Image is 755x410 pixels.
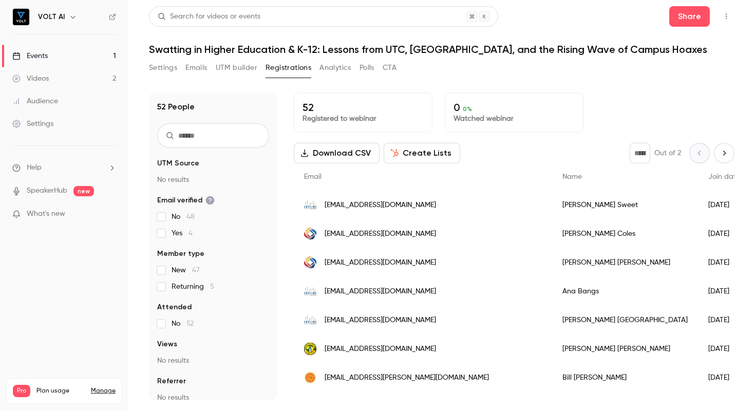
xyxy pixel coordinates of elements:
img: VOLT AI [13,9,29,25]
a: Manage [91,387,116,395]
div: [PERSON_NAME] Coles [552,219,698,248]
span: New [172,265,200,275]
span: Help [27,162,42,173]
span: Email [304,173,322,180]
li: help-dropdown-opener [12,162,116,173]
button: Settings [149,60,177,76]
span: 47 [192,267,200,274]
p: No results [157,175,269,185]
img: louisacounty.gov [304,343,316,355]
button: UTM builder [216,60,257,76]
span: 0 % [463,105,472,113]
button: Share [669,6,710,27]
div: [DATE] [698,248,750,277]
span: 52 [186,320,194,327]
span: [EMAIL_ADDRESS][DOMAIN_NAME] [325,200,436,211]
img: lcps.k12.va.us [304,256,316,269]
span: No [172,212,195,222]
iframe: Noticeable Trigger [104,210,116,219]
button: Polls [360,60,374,76]
div: Search for videos or events [158,11,260,22]
p: 0 [454,101,575,114]
p: Watched webinar [454,114,575,124]
p: Registered to webinar [303,114,424,124]
button: Emails [185,60,207,76]
span: Returning [172,282,214,292]
h6: VOLT AI [38,12,65,22]
div: [DATE] [698,219,750,248]
section: facet-groups [157,158,269,403]
button: Analytics [319,60,351,76]
div: [DATE] [698,306,750,334]
button: Registrations [266,60,311,76]
div: Ana Bangs [552,277,698,306]
img: monetallc.com [304,371,316,384]
img: skylinenet.net [304,199,316,211]
span: What's new [27,209,65,219]
span: Plan usage [36,387,85,395]
span: 48 [186,213,195,220]
span: Views [157,339,177,349]
span: No [172,319,194,329]
p: No results [157,393,269,403]
div: [PERSON_NAME] [PERSON_NAME] [552,334,698,363]
button: Download CSV [294,143,380,163]
img: skylinenet.net [304,314,316,326]
span: Email verified [157,195,215,206]
span: Referrer [157,376,186,386]
div: [DATE] [698,191,750,219]
button: Next page [714,143,734,163]
img: skylinenet.net [304,285,316,297]
p: 52 [303,101,424,114]
div: [DATE] [698,363,750,392]
div: Settings [12,119,53,129]
button: CTA [383,60,397,76]
div: [PERSON_NAME] Sweet [552,191,698,219]
span: 5 [210,283,214,290]
h1: Swatting in Higher Education & K-12: Lessons from UTC, [GEOGRAPHIC_DATA], and the Rising Wave of ... [149,43,734,55]
span: Yes [172,228,193,238]
span: 4 [188,230,193,237]
div: Audience [12,96,58,106]
span: [EMAIL_ADDRESS][DOMAIN_NAME] [325,286,436,297]
p: No results [157,356,269,366]
span: Attended [157,302,192,312]
span: new [73,186,94,196]
div: [DATE] [698,334,750,363]
div: [PERSON_NAME] [PERSON_NAME] [552,248,698,277]
p: Out of 2 [654,148,681,158]
span: [EMAIL_ADDRESS][DOMAIN_NAME] [325,257,436,268]
div: [DATE] [698,277,750,306]
span: [EMAIL_ADDRESS][DOMAIN_NAME] [325,229,436,239]
div: Events [12,51,48,61]
div: [PERSON_NAME] [GEOGRAPHIC_DATA] [552,306,698,334]
span: [EMAIL_ADDRESS][DOMAIN_NAME] [325,315,436,326]
span: Member type [157,249,204,259]
img: lcps.k12.va.us [304,228,316,240]
span: Join date [708,173,740,180]
div: Videos [12,73,49,84]
a: SpeakerHub [27,185,67,196]
span: UTM Source [157,158,199,169]
span: Name [562,173,582,180]
button: Create Lists [384,143,460,163]
span: [EMAIL_ADDRESS][DOMAIN_NAME] [325,344,436,355]
span: Pro [13,385,30,397]
h1: 52 People [157,101,195,113]
div: Bill [PERSON_NAME] [552,363,698,392]
span: [EMAIL_ADDRESS][PERSON_NAME][DOMAIN_NAME] [325,372,489,383]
